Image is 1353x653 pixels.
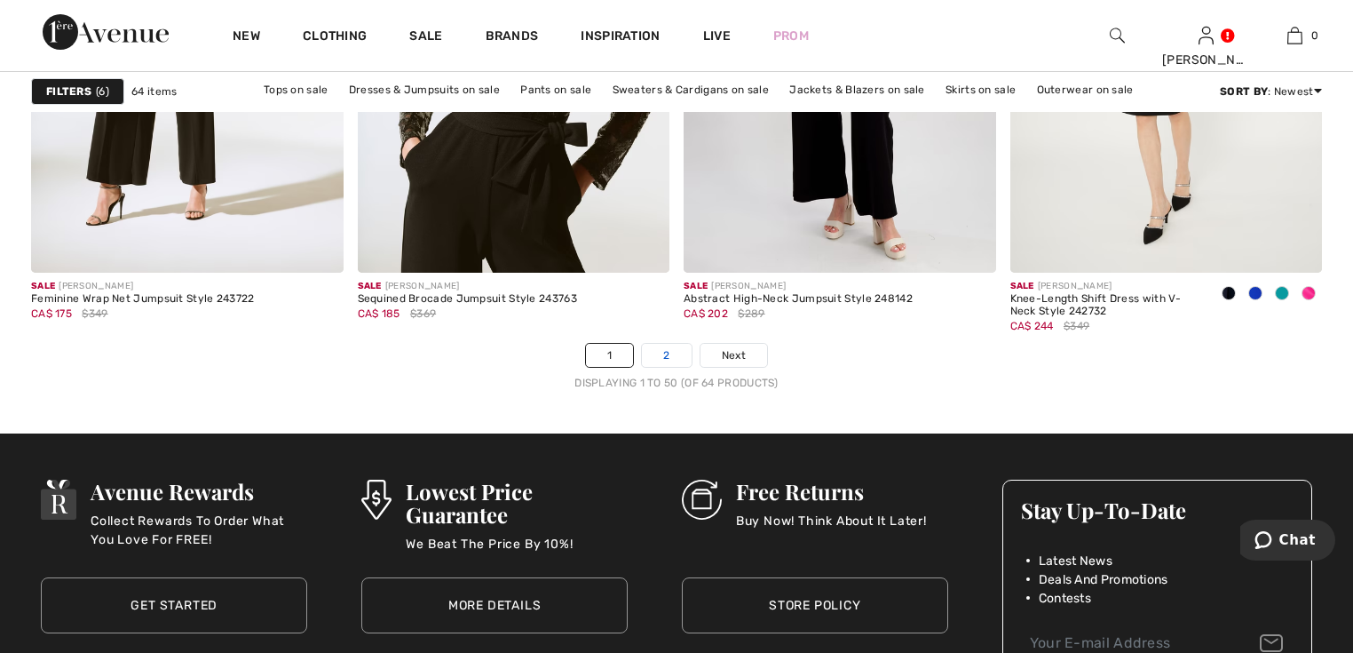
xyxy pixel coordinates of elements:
[1064,318,1089,334] span: $349
[684,307,728,320] span: CA$ 202
[642,344,691,367] a: 2
[937,78,1025,101] a: Skirts on sale
[358,280,577,293] div: [PERSON_NAME]
[684,280,913,293] div: [PERSON_NAME]
[780,78,934,101] a: Jackets & Blazers on sale
[773,27,809,45] a: Prom
[41,577,307,633] a: Get Started
[1028,78,1143,101] a: Outerwear on sale
[682,577,948,633] a: Store Policy
[1215,280,1242,309] div: Midnight Blue
[682,480,722,520] img: Free Returns
[1199,27,1214,44] a: Sign In
[1269,280,1295,309] div: Ocean blue
[406,535,628,570] p: We Beat The Price By 10%!
[1010,281,1034,291] span: Sale
[31,281,55,291] span: Sale
[1110,25,1125,46] img: search the website
[361,577,628,633] a: More Details
[1240,520,1335,564] iframe: Opens a widget where you can chat to one of our agents
[1199,25,1214,46] img: My Info
[41,480,76,520] img: Avenue Rewards
[1010,320,1054,332] span: CA$ 244
[1220,85,1268,98] strong: Sort By
[1010,293,1202,318] div: Knee-Length Shift Dress with V-Neck Style 242732
[255,78,337,101] a: Tops on sale
[96,84,109,100] span: 6
[604,78,778,101] a: Sweaters & Cardigans on sale
[581,28,660,47] span: Inspiration
[586,344,633,367] a: 1
[46,84,91,100] strong: Filters
[131,84,177,100] span: 64 items
[1010,280,1202,293] div: [PERSON_NAME]
[31,280,255,293] div: [PERSON_NAME]
[1220,84,1322,100] div: : Newest
[361,480,392,520] img: Lowest Price Guarantee
[738,306,764,322] span: $289
[1242,280,1269,309] div: Royal Sapphire 163
[703,27,731,45] a: Live
[31,293,255,306] div: Feminine Wrap Net Jumpsuit Style 243722
[700,344,767,367] a: Next
[1039,552,1112,570] span: Latest News
[303,28,367,47] a: Clothing
[736,480,927,503] h3: Free Returns
[722,347,746,363] span: Next
[511,78,600,101] a: Pants on sale
[358,307,400,320] span: CA$ 185
[1295,280,1322,309] div: Shocking pink
[358,293,577,306] div: Sequined Brocade Jumpsuit Style 243763
[409,28,442,47] a: Sale
[340,78,509,101] a: Dresses & Jumpsuits on sale
[1021,498,1294,522] h3: Stay Up-To-Date
[31,307,72,320] span: CA$ 175
[406,480,628,526] h3: Lowest Price Guarantee
[91,512,307,547] p: Collect Rewards To Order What You Love For FREE!
[43,14,169,50] img: 1ère Avenue
[684,293,913,306] div: Abstract High-Neck Jumpsuit Style 248142
[736,512,927,547] p: Buy Now! Think About It Later!
[1162,51,1249,69] div: [PERSON_NAME]
[31,375,1322,391] div: Displaying 1 to 50 (of 64 products)
[233,28,260,47] a: New
[91,480,307,503] h3: Avenue Rewards
[31,343,1322,391] nav: Page navigation
[1251,25,1338,46] a: 0
[358,281,382,291] span: Sale
[1287,25,1302,46] img: My Bag
[82,306,107,322] span: $349
[1039,570,1168,589] span: Deals And Promotions
[1039,589,1091,608] span: Contests
[410,306,436,322] span: $369
[684,281,708,291] span: Sale
[486,28,539,47] a: Brands
[1311,28,1318,44] span: 0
